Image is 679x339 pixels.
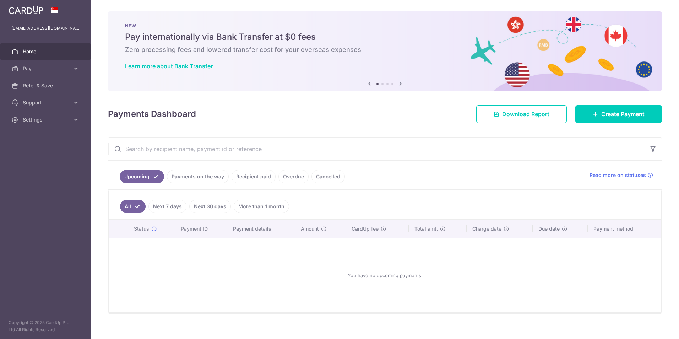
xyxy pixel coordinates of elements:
[227,220,295,238] th: Payment details
[590,172,646,179] span: Read more on statuses
[189,200,231,213] a: Next 30 days
[108,138,645,160] input: Search by recipient name, payment id or reference
[148,200,186,213] a: Next 7 days
[23,48,70,55] span: Home
[108,108,196,120] h4: Payments Dashboard
[502,110,549,118] span: Download Report
[476,105,567,123] a: Download Report
[414,225,438,232] span: Total amt.
[125,63,213,70] a: Learn more about Bank Transfer
[232,170,276,183] a: Recipient paid
[125,23,645,28] p: NEW
[167,170,229,183] a: Payments on the way
[23,116,70,123] span: Settings
[125,45,645,54] h6: Zero processing fees and lowered transfer cost for your overseas expenses
[9,6,43,14] img: CardUp
[23,65,70,72] span: Pay
[301,225,319,232] span: Amount
[588,220,661,238] th: Payment method
[125,31,645,43] h5: Pay internationally via Bank Transfer at $0 fees
[352,225,379,232] span: CardUp fee
[472,225,501,232] span: Charge date
[23,82,70,89] span: Refer & Save
[11,25,80,32] p: [EMAIL_ADDRESS][DOMAIN_NAME]
[601,110,645,118] span: Create Payment
[108,11,662,91] img: Bank transfer banner
[120,200,146,213] a: All
[278,170,309,183] a: Overdue
[538,225,560,232] span: Due date
[575,105,662,123] a: Create Payment
[120,170,164,183] a: Upcoming
[134,225,149,232] span: Status
[117,244,653,307] div: You have no upcoming payments.
[175,220,227,238] th: Payment ID
[234,200,289,213] a: More than 1 month
[23,99,70,106] span: Support
[311,170,345,183] a: Cancelled
[590,172,653,179] a: Read more on statuses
